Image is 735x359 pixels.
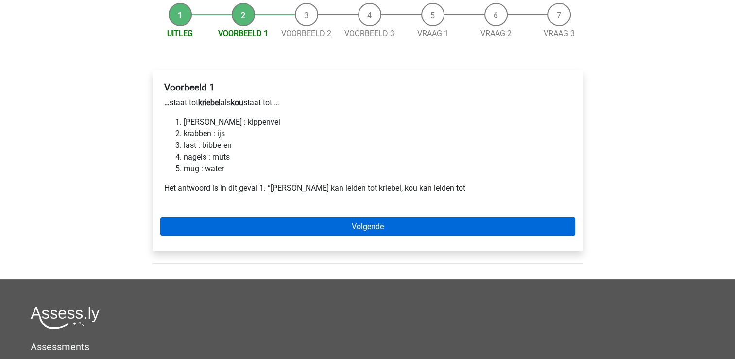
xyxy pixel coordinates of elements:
[164,97,571,108] p: staat tot als staat tot …
[218,29,268,38] a: Voorbeeld 1
[164,98,170,107] b: …
[31,341,704,353] h5: Assessments
[281,29,331,38] a: Voorbeeld 2
[160,217,575,236] a: Volgende
[167,29,193,38] a: Uitleg
[344,29,394,38] a: Voorbeeld 3
[417,29,448,38] a: Vraag 1
[184,163,571,175] li: mug : water
[184,116,571,128] li: [PERSON_NAME] : kippenvel
[184,151,571,163] li: nagels : muts
[544,29,575,38] a: Vraag 3
[31,306,100,329] img: Assessly logo
[184,128,571,140] li: krabben : ijs
[231,98,243,107] b: kou
[198,98,221,107] b: kriebel
[164,182,571,194] p: Het antwoord is in dit geval 1. “[PERSON_NAME] kan leiden tot kriebel, kou kan leiden tot
[164,82,215,93] b: Voorbeeld 1
[184,140,571,151] li: last : bibberen
[480,29,512,38] a: Vraag 2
